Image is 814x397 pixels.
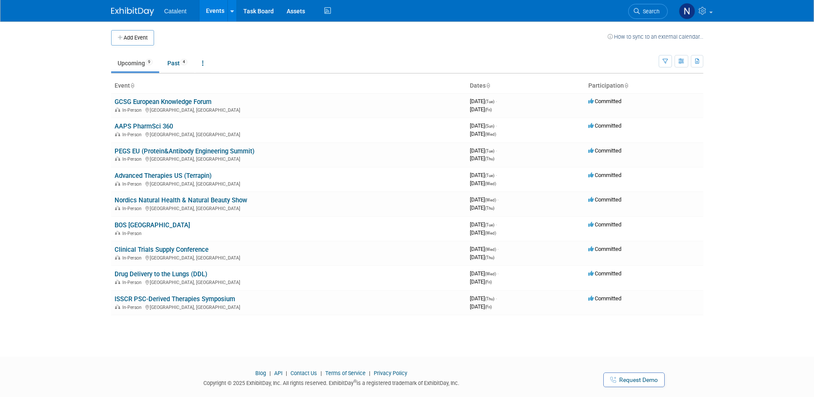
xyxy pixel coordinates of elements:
div: [GEOGRAPHIC_DATA], [GEOGRAPHIC_DATA] [115,254,463,261]
img: In-Person Event [115,305,120,309]
span: - [496,221,497,228]
span: [DATE] [470,122,497,129]
a: Contact Us [290,370,317,376]
span: - [496,122,497,129]
img: In-Person Event [115,206,120,210]
th: Event [111,79,466,93]
a: Upcoming9 [111,55,159,71]
img: In-Person Event [115,156,120,161]
span: Committed [588,172,621,178]
span: [DATE] [470,221,497,228]
span: (Sun) [485,124,494,128]
a: ISSCR PSC-Derived Therapies Symposium [115,295,235,303]
img: In-Person Event [115,132,120,136]
div: [GEOGRAPHIC_DATA], [GEOGRAPHIC_DATA] [115,131,463,137]
div: [GEOGRAPHIC_DATA], [GEOGRAPHIC_DATA] [115,303,463,310]
span: (Thu) [485,156,494,161]
span: - [496,147,497,154]
a: Request Demo [603,373,665,387]
div: [GEOGRAPHIC_DATA], [GEOGRAPHIC_DATA] [115,278,463,285]
span: - [496,172,497,178]
a: API [274,370,282,376]
span: [DATE] [470,180,496,186]
a: Sort by Participation Type [624,82,628,89]
a: How to sync to an external calendar... [608,34,703,40]
span: (Thu) [485,206,494,211]
span: Committed [588,196,621,203]
span: [DATE] [470,246,499,252]
a: Clinical Trials Supply Conference [115,246,209,253]
span: In-Person [122,107,144,113]
sup: ® [354,379,357,384]
span: In-Person [122,181,144,187]
span: [DATE] [470,131,496,137]
span: (Wed) [485,231,496,235]
span: 9 [145,59,153,65]
span: Committed [588,246,621,252]
span: | [284,370,289,376]
span: [DATE] [470,254,494,260]
span: In-Person [122,305,144,310]
a: Sort by Start Date [486,82,490,89]
th: Participation [585,79,703,93]
span: - [497,196,499,203]
span: - [497,270,499,277]
span: [DATE] [470,106,492,113]
span: Search [640,8,660,15]
span: - [497,246,499,252]
a: GCSG European Knowledge Forum [115,98,212,106]
span: (Tue) [485,173,494,178]
span: In-Person [122,206,144,211]
span: (Tue) [485,99,494,104]
span: [DATE] [470,155,494,162]
img: In-Person Event [115,181,120,186]
span: [DATE] [470,147,497,154]
a: PEGS EU (Protein&Antibody Engineering Summit) [115,147,254,155]
img: ExhibitDay [111,7,154,16]
span: Committed [588,295,621,302]
a: Drug Delivery to the Lungs (DDL) [115,270,207,278]
a: Nordics Natural Health & Natural Beauty Show [115,196,247,204]
span: 4 [180,59,188,65]
a: Advanced Therapies US (Terrapin) [115,172,212,180]
span: [DATE] [470,196,499,203]
img: Nicole Bullock [679,3,695,19]
button: Add Event [111,30,154,46]
span: In-Person [122,255,144,261]
img: In-Person Event [115,255,120,260]
span: (Tue) [485,149,494,153]
span: [DATE] [470,270,499,277]
span: In-Person [122,231,144,236]
span: Committed [588,270,621,277]
a: Sort by Event Name [130,82,134,89]
span: [DATE] [470,278,492,285]
th: Dates [466,79,585,93]
div: [GEOGRAPHIC_DATA], [GEOGRAPHIC_DATA] [115,180,463,187]
span: Catalent [164,8,187,15]
a: AAPS PharmSci 360 [115,122,173,130]
img: In-Person Event [115,107,120,112]
span: In-Person [122,132,144,137]
a: BOS [GEOGRAPHIC_DATA] [115,221,190,229]
span: (Wed) [485,272,496,276]
span: Committed [588,122,621,129]
span: [DATE] [470,229,496,236]
a: Privacy Policy [374,370,407,376]
span: (Wed) [485,247,496,252]
span: Committed [588,221,621,228]
span: (Wed) [485,181,496,186]
span: Committed [588,98,621,104]
span: - [496,295,497,302]
span: [DATE] [470,172,497,178]
span: [DATE] [470,303,492,310]
span: - [496,98,497,104]
img: In-Person Event [115,280,120,284]
div: [GEOGRAPHIC_DATA], [GEOGRAPHIC_DATA] [115,106,463,113]
a: Blog [255,370,266,376]
span: Committed [588,147,621,154]
div: [GEOGRAPHIC_DATA], [GEOGRAPHIC_DATA] [115,205,463,211]
div: Copyright © 2025 ExhibitDay, Inc. All rights reserved. ExhibitDay is a registered trademark of Ex... [111,377,552,387]
span: (Fri) [485,305,492,309]
span: In-Person [122,280,144,285]
span: (Fri) [485,280,492,284]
